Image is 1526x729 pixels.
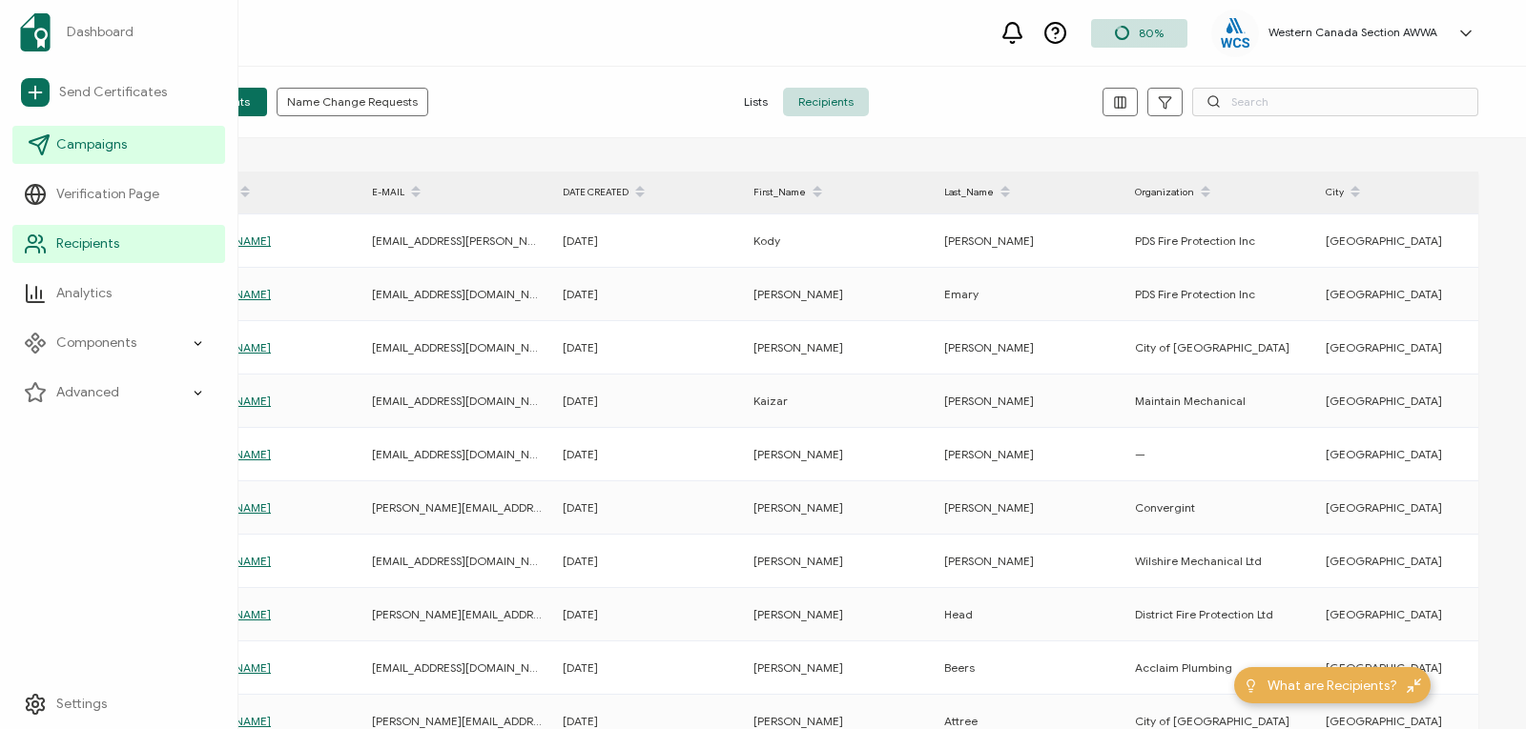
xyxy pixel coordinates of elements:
div: Last_Name [935,176,1125,209]
img: sertifier-logomark-colored.svg [20,13,51,51]
span: [PERSON_NAME] [944,554,1034,568]
div: First_Name [744,176,935,209]
span: 80% [1139,26,1164,40]
span: City of [GEOGRAPHIC_DATA] [1135,340,1289,354]
span: City of [GEOGRAPHIC_DATA] [1135,714,1289,728]
span: Components [56,334,136,353]
h5: Western Canada Section AWWA [1268,26,1437,39]
span: [DATE] [563,340,598,354]
span: Convergint [1135,500,1195,515]
span: [PERSON_NAME] [944,233,1034,248]
span: [DATE] [563,233,598,248]
span: District Fire Protection Ltd [1135,607,1273,621]
span: [DATE] [563,607,598,621]
span: [EMAIL_ADDRESS][DOMAIN_NAME] [372,340,557,354]
span: Attree [944,714,978,728]
img: minimize-icon.svg [1407,678,1421,693]
span: [EMAIL_ADDRESS][DOMAIN_NAME] [372,394,557,408]
span: Settings [56,695,107,714]
span: — [1135,447,1145,461]
span: [GEOGRAPHIC_DATA] [1326,287,1442,301]
span: Name Change Requests [287,96,418,108]
span: [GEOGRAPHIC_DATA] [1326,660,1442,675]
span: [GEOGRAPHIC_DATA] [1326,233,1442,248]
span: Maintain Mechanical [1135,394,1246,408]
a: Campaigns [12,126,225,164]
a: Recipients [12,225,225,263]
iframe: Chat Widget [1431,638,1526,729]
span: [PERSON_NAME] [753,287,843,301]
span: Send Certificates [59,83,167,102]
span: [DATE] [563,394,598,408]
span: [PERSON_NAME] [944,340,1034,354]
span: [DATE] [563,660,598,675]
span: Emary [944,287,979,301]
span: [DATE] [563,447,598,461]
span: [PERSON_NAME] [753,660,843,675]
span: [GEOGRAPHIC_DATA] [1326,607,1442,621]
input: Search [1192,88,1478,116]
span: [PERSON_NAME] [753,447,843,461]
div: DATE CREATED [553,176,744,209]
span: [PERSON_NAME] [753,607,843,621]
span: Verification Page [56,185,159,204]
span: Recipients [56,234,119,253]
span: [PERSON_NAME] [753,554,843,568]
div: City [1316,176,1507,209]
span: [PERSON_NAME] [753,714,843,728]
button: Name Change Requests [277,88,428,116]
span: [EMAIL_ADDRESS][DOMAIN_NAME] [372,554,557,568]
span: Lists [729,88,783,116]
span: [DATE] [563,500,598,515]
span: Recipients [783,88,869,116]
span: [GEOGRAPHIC_DATA] [1326,394,1442,408]
span: [PERSON_NAME] [753,340,843,354]
span: [PERSON_NAME][EMAIL_ADDRESS][DOMAIN_NAME] [372,607,647,621]
span: [GEOGRAPHIC_DATA] [1326,500,1442,515]
span: [PERSON_NAME] [944,500,1034,515]
div: FULL NAME [172,176,362,209]
span: Analytics [56,284,112,303]
span: PDS Fire Protection Inc [1135,233,1255,248]
div: Organization [1125,176,1316,209]
span: [DATE] [563,554,598,568]
span: [EMAIL_ADDRESS][DOMAIN_NAME] [372,287,557,301]
span: [GEOGRAPHIC_DATA] [1326,554,1442,568]
a: Verification Page [12,175,225,213]
span: Wilshire Mechanical Ltd [1135,554,1262,568]
span: Campaigns [56,135,127,154]
span: [DATE] [563,714,598,728]
span: [PERSON_NAME][EMAIL_ADDRESS][PERSON_NAME][DOMAIN_NAME] [372,500,736,515]
span: [EMAIL_ADDRESS][DOMAIN_NAME] [372,660,557,675]
span: [PERSON_NAME] [753,500,843,515]
a: Send Certificates [12,71,225,114]
span: Acclaim Plumbing [1135,660,1232,675]
span: [GEOGRAPHIC_DATA] [1326,714,1442,728]
a: Analytics [12,274,225,313]
span: Advanced [56,383,119,402]
span: [GEOGRAPHIC_DATA] [1326,447,1442,461]
span: [EMAIL_ADDRESS][PERSON_NAME][DOMAIN_NAME] [372,233,647,248]
a: Dashboard [12,6,225,59]
span: [EMAIL_ADDRESS][DOMAIN_NAME] [372,447,557,461]
span: Dashboard [67,23,134,42]
span: Kody [753,233,780,248]
span: [PERSON_NAME] [944,394,1034,408]
span: What are Recipients? [1268,676,1397,696]
span: Kaizar [753,394,788,408]
div: E-MAIL [362,176,553,209]
span: [PERSON_NAME] [944,447,1034,461]
span: Beers [944,660,975,675]
span: [GEOGRAPHIC_DATA] [1326,340,1442,354]
img: eb0530a7-dc53-4dd2-968c-61d1fd0a03d4.png [1221,18,1249,48]
span: PDS Fire Protection Inc [1135,287,1255,301]
span: [DATE] [563,287,598,301]
span: [PERSON_NAME][EMAIL_ADDRESS][DOMAIN_NAME] [372,714,647,728]
a: Settings [12,685,225,723]
span: Head [944,607,973,621]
